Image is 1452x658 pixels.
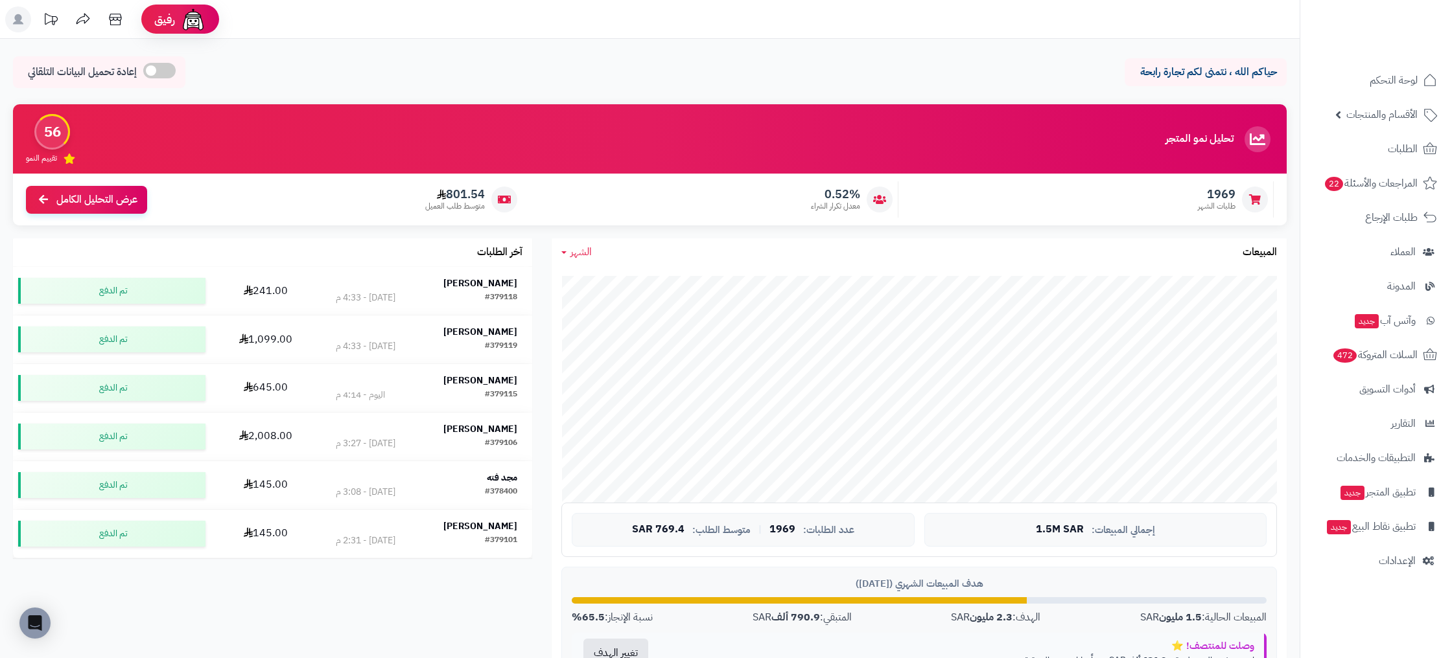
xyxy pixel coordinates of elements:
[18,326,205,352] div: تم الدفع
[1325,177,1343,191] span: 22
[336,534,395,547] div: [DATE] - 2:31 م
[1346,106,1418,124] span: الأقسام والمنتجات
[1341,486,1364,500] span: جديد
[692,525,751,536] span: متوسط الطلب:
[1092,525,1155,536] span: إجمالي المبيعات:
[19,607,51,639] div: Open Intercom Messenger
[485,389,517,402] div: #379115
[1308,442,1444,473] a: التطبيقات والخدمات
[970,609,1013,625] strong: 2.3 مليون
[811,187,860,201] span: 0.52%
[485,437,517,450] div: #379106
[1308,545,1444,576] a: الإعدادات
[1140,610,1267,625] div: المبيعات الحالية: SAR
[1324,174,1418,192] span: المراجعات والأسئلة
[1036,524,1084,536] span: 1.5M SAR
[670,639,1254,653] div: وصلت للمنتصف! ⭐
[180,6,206,32] img: ai-face.png
[1198,201,1235,212] span: طلبات الشهر
[1326,517,1416,536] span: تطبيق نقاط البيع
[1337,449,1416,467] span: التطبيقات والخدمات
[1308,236,1444,267] a: العملاء
[1198,187,1235,201] span: 1969
[1308,339,1444,370] a: السلات المتروكة472
[572,609,605,625] strong: 65.5%
[34,6,67,36] a: تحديثات المنصة
[1308,168,1444,199] a: المراجعات والأسئلة22
[1379,552,1416,570] span: الإعدادات
[1333,348,1357,363] span: 472
[211,461,321,509] td: 145.00
[1308,305,1444,336] a: وآتس آبجديد
[211,510,321,558] td: 145.00
[1308,477,1444,508] a: تطبيق المتجرجديد
[769,524,795,536] span: 1969
[803,525,854,536] span: عدد الطلبات:
[18,521,205,547] div: تم الدفع
[18,472,205,498] div: تم الدفع
[1327,520,1351,534] span: جديد
[336,340,395,353] div: [DATE] - 4:33 م
[211,413,321,460] td: 2,008.00
[485,534,517,547] div: #379101
[425,201,485,212] span: متوسط طلب العميل
[336,389,385,402] div: اليوم - 4:14 م
[425,187,485,201] span: 801.54
[1243,247,1277,258] h3: المبيعات
[18,375,205,401] div: تم الدفع
[487,471,517,484] strong: مجد فته
[336,291,395,304] div: [DATE] - 4:33 م
[485,340,517,353] div: #379119
[1159,609,1202,625] strong: 1.5 مليون
[1370,71,1418,89] span: لوحة التحكم
[477,247,522,258] h3: آخر الطلبات
[1308,271,1444,302] a: المدونة
[1355,314,1379,328] span: جديد
[1387,277,1416,295] span: المدونة
[951,610,1040,625] div: الهدف: SAR
[211,267,321,315] td: 241.00
[771,609,820,625] strong: 790.9 ألف
[1390,243,1416,261] span: العملاء
[211,315,321,363] td: 1,099.00
[443,519,517,533] strong: [PERSON_NAME]
[632,524,685,536] span: 769.4 SAR
[211,364,321,412] td: 645.00
[1308,374,1444,405] a: أدوات التسويق
[56,192,137,207] span: عرض التحليل الكامل
[758,525,762,534] span: |
[572,610,653,625] div: نسبة الإنجاز:
[1364,33,1440,60] img: logo-2.png
[336,437,395,450] div: [DATE] - 3:27 م
[485,486,517,499] div: #378400
[1339,483,1416,501] span: تطبيق المتجر
[485,291,517,304] div: #379118
[572,577,1267,591] div: هدف المبيعات الشهري ([DATE])
[28,65,137,80] span: إعادة تحميل البيانات التلقائي
[18,424,205,449] div: تم الدفع
[1391,414,1416,433] span: التقارير
[154,12,175,27] span: رفيق
[443,277,517,290] strong: [PERSON_NAME]
[1365,209,1418,227] span: طلبات الإرجاع
[1308,202,1444,233] a: طلبات الإرجاع
[443,422,517,436] strong: [PERSON_NAME]
[570,244,592,260] span: الشهر
[1332,346,1418,364] span: السلات المتروكة
[443,374,517,387] strong: [PERSON_NAME]
[1308,511,1444,542] a: تطبيق نقاط البيعجديد
[1308,133,1444,164] a: الطلبات
[26,153,57,164] span: تقييم النمو
[1359,380,1416,398] span: أدوات التسويق
[336,486,395,499] div: [DATE] - 3:08 م
[26,186,147,214] a: عرض التحليل الكامل
[753,610,852,625] div: المتبقي: SAR
[1308,65,1444,96] a: لوحة التحكم
[18,278,205,304] div: تم الدفع
[811,201,860,212] span: معدل تكرار الشراء
[1308,408,1444,439] a: التقارير
[1134,65,1277,80] p: حياكم الله ، نتمنى لكم تجارة رابحة
[561,245,592,260] a: الشهر
[1353,312,1416,330] span: وآتس آب
[443,325,517,339] strong: [PERSON_NAME]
